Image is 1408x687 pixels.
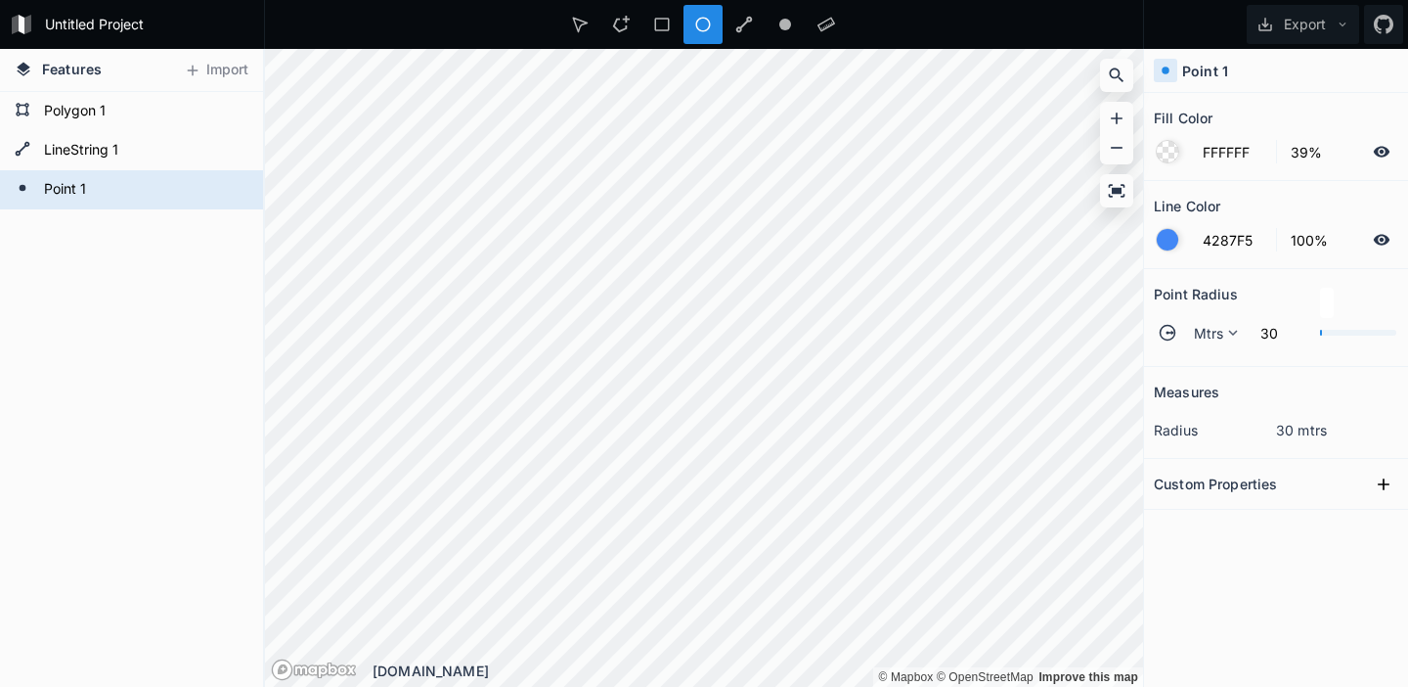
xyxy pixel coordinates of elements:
h2: Point Radius [1154,279,1238,309]
a: Mapbox [878,670,933,684]
input: 0 [1249,321,1310,344]
a: Map feedback [1038,670,1138,684]
h2: Line Color [1154,191,1220,221]
h2: Custom Properties [1154,469,1277,499]
h2: Fill Color [1154,103,1212,133]
div: [DOMAIN_NAME] [373,661,1143,681]
button: Import [174,55,258,86]
a: Mapbox logo [271,659,357,681]
h2: Measures [1154,377,1219,407]
span: Mtrs [1194,323,1224,343]
button: Export [1247,5,1359,44]
h4: Point 1 [1182,61,1228,81]
span: Features [42,59,102,79]
dt: radius [1154,420,1276,440]
dd: 30 mtrs [1276,420,1398,440]
a: OpenStreetMap [937,670,1034,684]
